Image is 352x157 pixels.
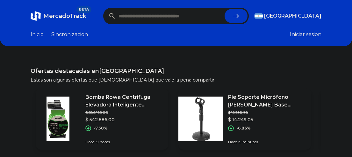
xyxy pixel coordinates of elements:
p: $ 542.886,00 [85,116,163,123]
h1: Ofertas destacadas en [GEOGRAPHIC_DATA] [31,67,321,75]
p: -7,38% [94,126,108,131]
a: Featured imagePie Soporte Micrófono [PERSON_NAME] Base Pesada Pipeta Extensible$ 15.298,98$ 14.24... [178,88,311,150]
img: MercadoTrack [31,11,41,21]
img: Featured image [36,97,80,141]
a: MercadoTrackBETA [31,11,86,21]
button: [GEOGRAPHIC_DATA] [255,12,321,20]
button: Iniciar sesion [290,31,321,38]
p: Hace 19 minutos [228,139,306,145]
span: BETA [76,6,91,13]
a: Sincronizacion [51,31,88,38]
p: Estas son algunas ofertas que [DEMOGRAPHIC_DATA] que vale la pena compartir. [31,77,321,83]
span: [GEOGRAPHIC_DATA] [264,12,321,20]
a: Inicio [31,31,44,38]
img: Argentina [255,13,263,19]
p: $ 14.249,05 [228,116,306,123]
p: Hace 19 horas [85,139,163,145]
p: $ 15.298,98 [228,110,306,115]
span: MercadoTrack [43,12,86,20]
a: Featured imageBomba Rowa Centrífuga Elevadora Inteligente [PHONE_NUMBER] Mm$ 586.125,00$ 542.886,... [36,88,168,150]
p: Pie Soporte Micrófono [PERSON_NAME] Base Pesada Pipeta Extensible [228,93,306,109]
p: Bomba Rowa Centrífuga Elevadora Inteligente [PHONE_NUMBER] Mm [85,93,163,109]
img: Featured image [178,97,223,141]
p: $ 586.125,00 [85,110,163,115]
p: -6,86% [236,126,251,131]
